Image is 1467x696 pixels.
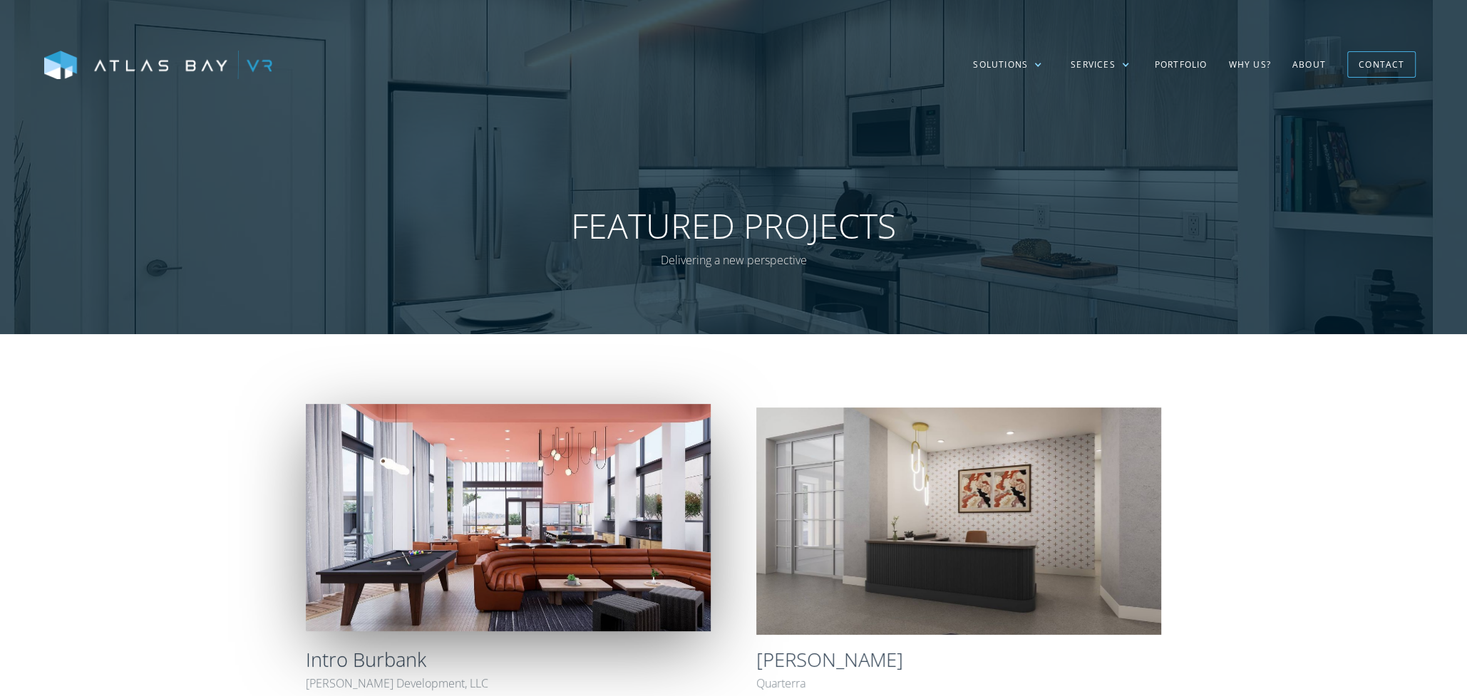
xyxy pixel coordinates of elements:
h2: [PERSON_NAME] [756,646,903,673]
div: Services [1071,58,1116,71]
h2: Intro Burbank [306,646,426,673]
p: Delivering a new perspective [484,250,983,271]
div: Services [1056,44,1144,85]
a: Contact [1347,51,1416,78]
a: Why US? [1218,44,1281,85]
div: Contact [1359,53,1404,76]
img: Harper [756,407,1161,635]
a: About [1282,44,1337,85]
h1: Featured Projects [484,205,983,246]
div: [PERSON_NAME] Development, LLC [306,673,488,694]
div: Quarterra [756,673,805,694]
div: Solutions [973,58,1028,71]
img: Intro Burbank [306,404,711,632]
img: Atlas Bay VR Logo [44,51,272,80]
div: Solutions [959,44,1056,85]
a: Portfolio [1144,44,1218,85]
